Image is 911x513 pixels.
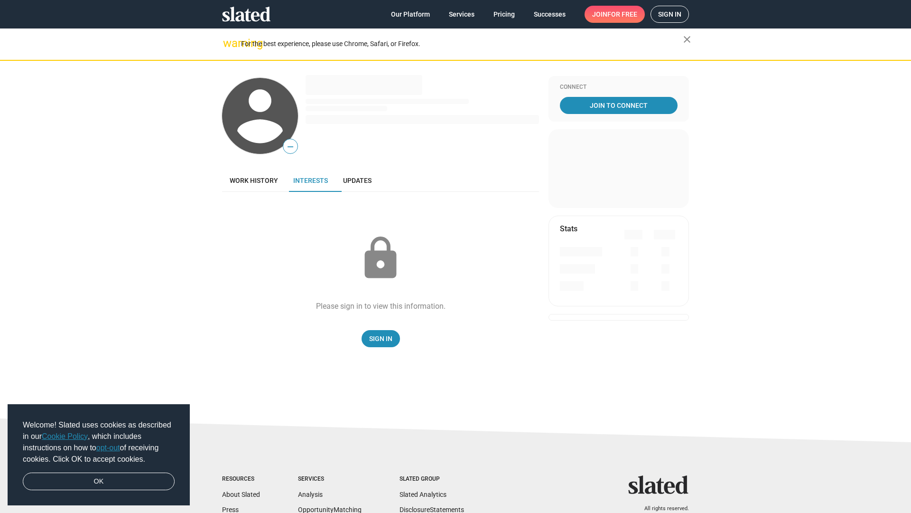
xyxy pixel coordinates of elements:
span: Services [449,6,474,23]
span: Join To Connect [562,97,676,114]
div: Connect [560,84,678,91]
span: Sign in [658,6,681,22]
mat-icon: close [681,34,693,45]
a: Cookie Policy [42,432,88,440]
a: Sign in [651,6,689,23]
a: Slated Analytics [400,491,446,498]
span: Welcome! Slated uses cookies as described in our , which includes instructions on how to of recei... [23,419,175,465]
a: About Slated [222,491,260,498]
a: Interests [286,169,335,192]
span: Sign In [369,330,392,347]
div: Slated Group [400,475,464,483]
a: dismiss cookie message [23,473,175,491]
mat-icon: lock [357,235,404,282]
span: for free [607,6,637,23]
a: Joinfor free [585,6,645,23]
a: Successes [526,6,573,23]
div: Services [298,475,362,483]
span: Join [592,6,637,23]
span: Updates [343,177,372,184]
a: Join To Connect [560,97,678,114]
span: Work history [230,177,278,184]
a: Sign In [362,330,400,347]
span: — [283,141,297,153]
div: Please sign in to view this information. [316,301,446,311]
a: opt-out [96,444,120,452]
mat-card-title: Stats [560,224,577,234]
div: Resources [222,475,260,483]
div: cookieconsent [8,404,190,506]
span: Successes [534,6,566,23]
a: Updates [335,169,379,192]
span: Pricing [493,6,515,23]
span: Our Platform [391,6,430,23]
a: Our Platform [383,6,437,23]
a: Analysis [298,491,323,498]
div: For the best experience, please use Chrome, Safari, or Firefox. [241,38,683,50]
span: Interests [293,177,328,184]
a: Pricing [486,6,522,23]
a: Work history [222,169,286,192]
a: Services [441,6,482,23]
mat-icon: warning [223,38,234,49]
